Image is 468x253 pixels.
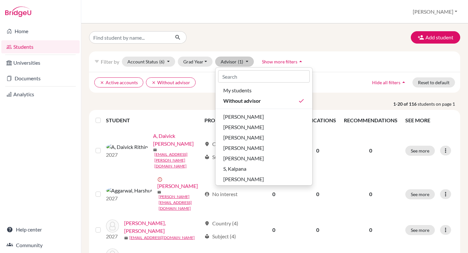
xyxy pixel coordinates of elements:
[253,215,295,245] td: 0
[215,57,254,67] button: Advisor(1)
[401,113,458,128] th: SEE MORE
[223,144,264,152] span: [PERSON_NAME]
[215,122,312,132] button: [PERSON_NAME]
[256,57,309,67] button: Show more filtersarrow_drop_up
[1,25,80,38] a: Home
[410,6,460,18] button: [PERSON_NAME]
[393,100,418,107] strong: 1-20 of 116
[100,80,104,85] i: clear
[411,31,460,44] button: Add student
[295,173,340,215] td: 0
[218,70,310,83] input: Search
[178,57,213,67] button: Grad Year
[344,226,397,234] p: 0
[400,79,407,86] i: arrow_drop_up
[153,148,157,152] span: mail
[223,87,252,94] span: My students
[215,85,312,96] button: My students
[204,192,210,197] span: account_circle
[201,113,253,128] th: PROFILE
[418,100,460,107] span: students on page 1
[223,175,264,183] span: [PERSON_NAME]
[412,77,455,87] button: Reset to default
[298,98,305,104] i: done
[223,134,264,141] span: [PERSON_NAME]
[106,151,148,159] p: 2027
[1,223,80,236] a: Help center
[204,220,238,227] div: Country (4)
[215,164,312,174] button: S, Kalpana
[89,31,170,44] input: Find student by name...
[153,132,202,148] a: A, Daivick [PERSON_NAME]
[124,219,202,235] a: [PERSON_NAME], [PERSON_NAME]
[159,59,164,64] span: (6)
[1,40,80,53] a: Students
[238,59,243,64] span: (1)
[1,88,80,101] a: Analytics
[204,190,238,198] div: No interest
[94,77,143,87] button: clearActive accounts
[151,80,156,85] i: clear
[295,113,340,128] th: APPLICATIONS
[215,132,312,143] button: [PERSON_NAME]
[367,77,412,87] button: Hide all filtersarrow_drop_up
[204,221,210,226] span: location_on
[106,187,152,194] img: Aggarwal, Harshul
[215,153,312,164] button: [PERSON_NAME]
[253,173,295,215] td: 0
[1,239,80,252] a: Community
[106,194,152,202] p: 2027
[344,190,397,198] p: 0
[215,67,313,186] div: Advisor(1)
[106,233,119,240] p: 2027
[129,235,195,241] a: [EMAIL_ADDRESS][DOMAIN_NAME]
[297,58,304,65] i: arrow_drop_up
[344,147,397,154] p: 0
[223,165,246,173] span: S, Kalpana
[106,113,201,128] th: STUDENT
[295,215,340,245] td: 0
[124,236,128,240] span: mail
[223,97,261,105] span: Without advisor
[204,154,210,160] span: local_library
[405,225,435,235] button: See more
[106,143,148,151] img: A, Daivick Rithin
[340,113,401,128] th: RECOMMENDATIONS
[215,143,312,153] button: [PERSON_NAME]
[405,189,435,199] button: See more
[262,59,297,64] span: Show more filters
[157,182,198,190] a: [PERSON_NAME]
[223,113,264,121] span: [PERSON_NAME]
[157,177,164,182] span: error_outline
[204,153,236,161] div: Subject (2)
[204,140,238,148] div: Country (1)
[94,59,99,64] i: filter_list
[101,59,119,65] span: Filter by
[5,7,31,17] img: Bridge-U
[1,56,80,69] a: Universities
[223,154,264,162] span: [PERSON_NAME]
[405,146,435,156] button: See more
[204,141,210,147] span: location_on
[372,80,400,85] span: Hide all filters
[106,220,119,233] img: Ahamed Meeran, Fahmitha Fatima
[159,194,202,211] a: [PERSON_NAME][EMAIL_ADDRESS][DOMAIN_NAME]
[122,57,175,67] button: Account Status(6)
[204,233,236,240] div: Subject (4)
[204,234,210,239] span: local_library
[157,190,161,194] span: mail
[215,96,312,106] button: Without advisordone
[154,152,202,169] a: [EMAIL_ADDRESS][PERSON_NAME][DOMAIN_NAME]
[1,72,80,85] a: Documents
[215,174,312,184] button: [PERSON_NAME]
[215,112,312,122] button: [PERSON_NAME]
[223,123,264,131] span: [PERSON_NAME]
[295,128,340,173] td: 0
[146,77,196,87] button: clearWithout advisor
